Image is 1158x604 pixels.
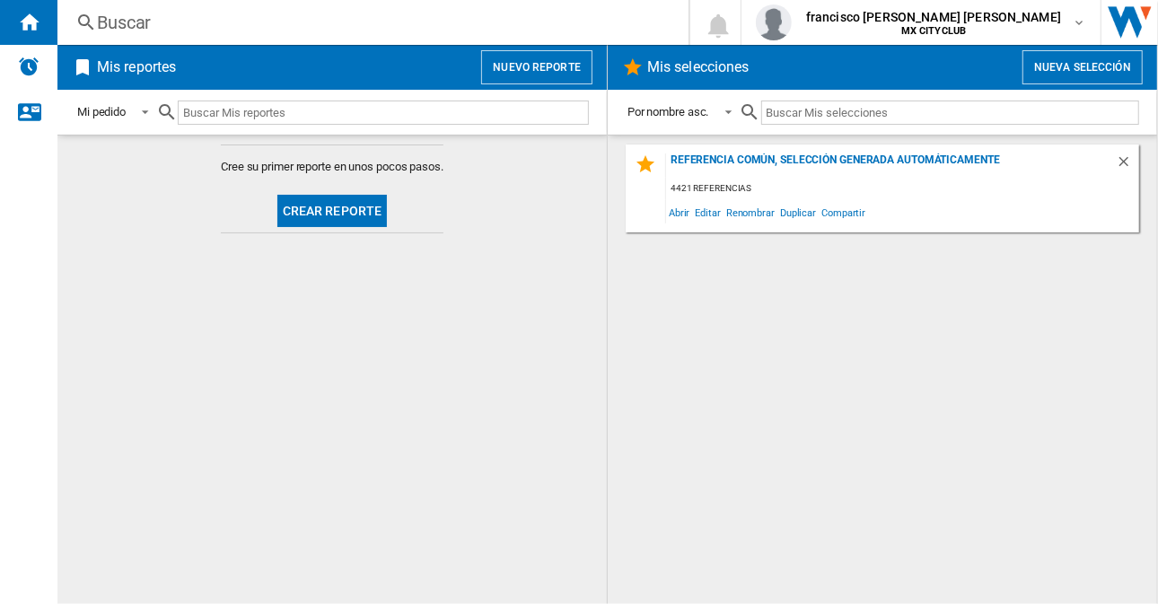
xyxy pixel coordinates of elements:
[644,50,753,84] h2: Mis selecciones
[178,101,589,125] input: Buscar Mis reportes
[77,105,126,118] div: Mi pedido
[627,105,709,118] div: Por nombre asc.
[756,4,792,40] img: profile.jpg
[819,200,868,224] span: Compartir
[806,8,1061,26] span: francisco [PERSON_NAME] [PERSON_NAME]
[481,50,592,84] button: Nuevo reporte
[221,159,443,175] span: Cree su primer reporte en unos pocos pasos.
[93,50,180,84] h2: Mis reportes
[693,200,724,224] span: Editar
[777,200,819,224] span: Duplicar
[1116,153,1139,178] div: Borrar
[1022,50,1143,84] button: Nueva selección
[724,200,777,224] span: Renombrar
[666,153,1116,178] div: Referencia común, selección generada automáticamente
[18,56,39,77] img: alerts-logo.svg
[761,101,1139,125] input: Buscar Mis selecciones
[666,200,693,224] span: Abrir
[97,10,642,35] div: Buscar
[666,178,1139,200] div: 4421 referencias
[901,25,967,37] b: MX CITYCLUB
[277,195,388,227] button: Crear reporte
